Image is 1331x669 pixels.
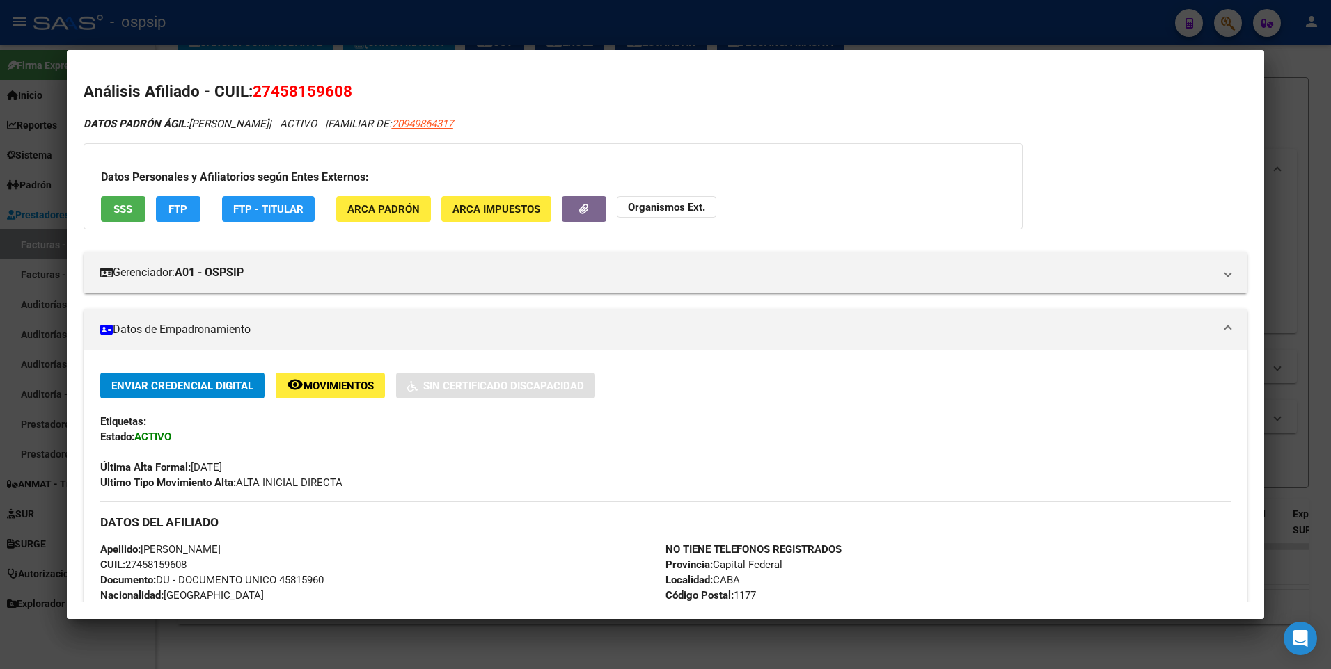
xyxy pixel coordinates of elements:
[100,558,125,571] strong: CUIL:
[100,574,156,586] strong: Documento:
[84,118,453,130] i: | ACTIVO |
[84,252,1248,293] mat-expansion-panel-header: Gerenciador:A01 - OSPSIP
[100,589,264,602] span: [GEOGRAPHIC_DATA]
[100,515,1231,530] h3: DATOS DEL AFILIADO
[665,589,734,602] strong: Código Postal:
[101,196,145,222] button: SSS
[287,376,304,393] mat-icon: remove_red_eye
[665,558,782,571] span: Capital Federal
[665,574,740,586] span: CABA
[175,264,244,281] strong: A01 - OSPSIP
[452,203,540,216] span: ARCA Impuestos
[156,196,200,222] button: FTP
[665,589,756,602] span: 1177
[665,543,842,556] strong: NO TIENE TELEFONOS REGISTRADOS
[222,196,315,222] button: FTP - Titular
[100,589,164,602] strong: Nacionalidad:
[100,574,324,586] span: DU - DOCUMENTO UNICO 45815960
[100,543,141,556] strong: Apellido:
[665,574,713,586] strong: Localidad:
[101,169,1005,186] h3: Datos Personales y Afiliatorios según Entes Externos:
[100,476,342,489] span: ALTA INICIAL DIRECTA
[100,430,134,443] strong: Estado:
[100,543,221,556] span: [PERSON_NAME]
[441,196,551,222] button: ARCA Impuestos
[100,373,265,398] button: Enviar Credencial Digital
[84,118,189,130] strong: DATOS PADRÓN ÁGIL:
[100,461,222,474] span: [DATE]
[113,203,132,216] span: SSS
[665,558,713,571] strong: Provincia:
[100,264,1215,281] mat-panel-title: Gerenciador:
[253,82,352,100] span: 27458159608
[423,380,584,392] span: Sin Certificado Discapacidad
[111,380,253,392] span: Enviar Credencial Digital
[168,203,187,216] span: FTP
[100,321,1215,338] mat-panel-title: Datos de Empadronamiento
[1284,622,1317,655] div: Open Intercom Messenger
[100,476,236,489] strong: Ultimo Tipo Movimiento Alta:
[336,196,431,222] button: ARCA Padrón
[84,80,1248,104] h2: Análisis Afiliado - CUIL:
[276,373,385,398] button: Movimientos
[628,201,705,213] strong: Organismos Ext.
[100,558,187,571] span: 27458159608
[347,203,420,216] span: ARCA Padrón
[134,430,171,443] strong: ACTIVO
[304,380,374,392] span: Movimientos
[396,373,595,398] button: Sin Certificado Discapacidad
[392,118,453,130] span: 20949864317
[233,203,304,216] span: FTP - Titular
[100,461,191,474] strong: Última Alta Formal:
[328,118,453,130] span: FAMILIAR DE:
[100,415,146,428] strong: Etiquetas:
[84,118,269,130] span: [PERSON_NAME]
[84,309,1248,350] mat-expansion-panel-header: Datos de Empadronamiento
[617,196,716,218] button: Organismos Ext.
